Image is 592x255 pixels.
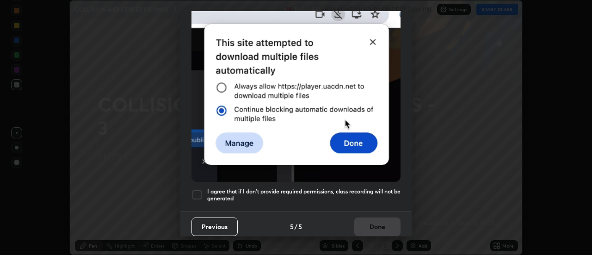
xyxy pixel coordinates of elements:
[191,218,238,236] button: Previous
[298,222,302,231] h4: 5
[207,188,401,202] h5: I agree that if I don't provide required permissions, class recording will not be generated
[295,222,297,231] h4: /
[290,222,294,231] h4: 5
